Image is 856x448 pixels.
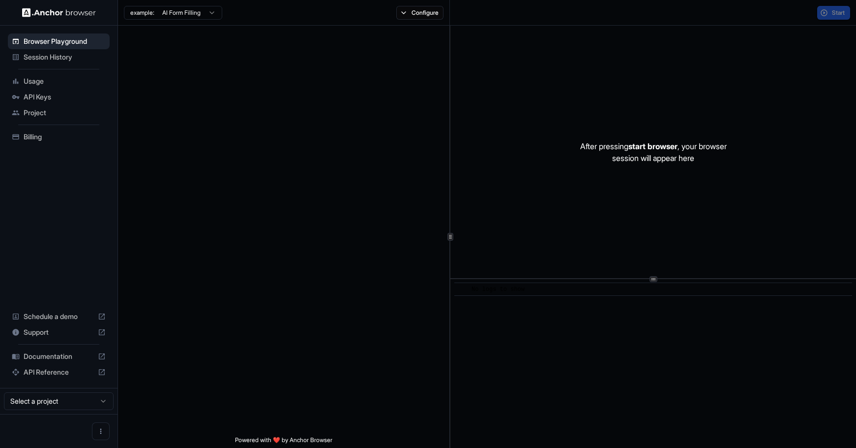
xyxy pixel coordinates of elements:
[580,140,727,164] p: After pressing , your browser session will appear here
[8,129,110,145] div: Billing
[8,33,110,49] div: Browser Playground
[130,9,154,17] span: example:
[8,89,110,105] div: API Keys
[472,286,525,293] span: No logs to show
[24,76,106,86] span: Usage
[628,141,678,151] span: start browser
[8,105,110,121] div: Project
[8,309,110,324] div: Schedule a demo
[92,422,110,440] button: Open menu
[235,436,332,448] span: Powered with ❤️ by Anchor Browser
[24,52,106,62] span: Session History
[8,364,110,380] div: API Reference
[24,367,94,377] span: API Reference
[24,92,106,102] span: API Keys
[8,324,110,340] div: Support
[24,312,94,321] span: Schedule a demo
[22,8,96,17] img: Anchor Logo
[396,6,444,20] button: Configure
[8,349,110,364] div: Documentation
[8,49,110,65] div: Session History
[24,108,106,118] span: Project
[459,285,464,294] span: ​
[8,73,110,89] div: Usage
[24,132,106,142] span: Billing
[24,327,94,337] span: Support
[24,352,94,361] span: Documentation
[24,36,106,46] span: Browser Playground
